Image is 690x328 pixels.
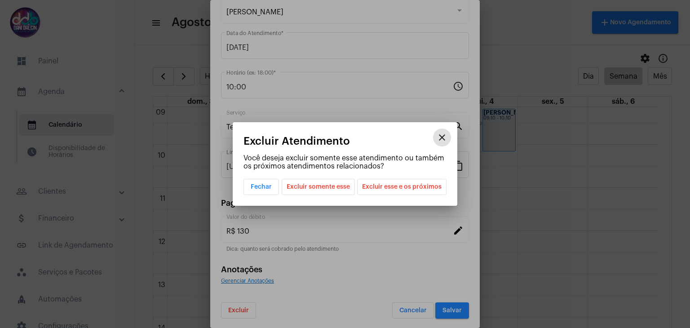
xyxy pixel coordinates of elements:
[282,179,355,195] button: Excluir somente esse
[243,135,350,147] span: Excluir Atendimento
[362,179,442,195] span: Excluir esse e os próximos
[251,184,272,190] span: Fechar
[437,132,447,143] mat-icon: close
[357,179,447,195] button: Excluir esse e os próximos
[243,154,447,170] p: Você deseja excluir somente esse atendimento ou também os próximos atendimentos relacionados?
[243,179,279,195] button: Fechar
[287,179,350,195] span: Excluir somente esse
